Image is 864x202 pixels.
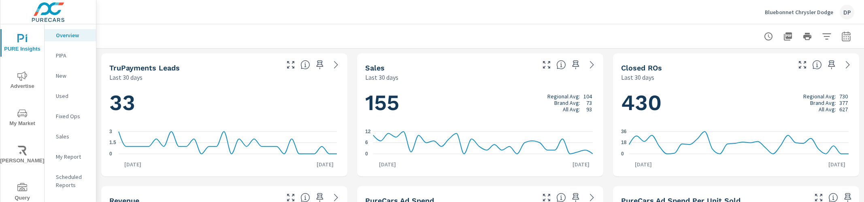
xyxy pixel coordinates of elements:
[45,49,96,62] div: PIPA
[45,29,96,41] div: Overview
[311,160,339,168] p: [DATE]
[621,151,624,157] text: 0
[45,90,96,102] div: Used
[109,89,339,117] h1: 33
[629,160,658,168] p: [DATE]
[109,140,116,146] text: 1.5
[56,92,89,100] p: Used
[585,58,598,71] a: See more details in report
[56,132,89,140] p: Sales
[45,151,96,163] div: My Report
[3,108,42,128] span: My Market
[45,130,96,142] div: Sales
[796,58,809,71] button: Make Fullscreen
[45,171,96,191] div: Scheduled Reports
[373,160,402,168] p: [DATE]
[56,31,89,39] p: Overview
[583,93,592,100] p: 104
[819,106,836,113] p: All Avg:
[586,106,592,113] p: 93
[810,100,836,106] p: Brand Avg:
[56,112,89,120] p: Fixed Ops
[3,71,42,91] span: Advertise
[569,58,582,71] span: Save this to your personalized report
[45,70,96,82] div: New
[365,129,371,134] text: 12
[365,64,385,72] h5: Sales
[365,72,398,82] p: Last 30 days
[109,151,112,157] text: 0
[799,28,815,45] button: Print Report
[819,28,835,45] button: Apply Filters
[825,58,838,71] span: Save this to your personalized report
[586,100,592,106] p: 73
[803,93,836,100] p: Regional Avg:
[540,58,553,71] button: Make Fullscreen
[45,110,96,122] div: Fixed Ops
[839,106,848,113] p: 627
[56,51,89,60] p: PIPA
[3,34,42,54] span: PURE Insights
[56,72,89,80] p: New
[765,9,833,16] p: Bluebonnet Chrysler Dodge
[839,93,848,100] p: 730
[330,58,343,71] a: See more details in report
[621,129,627,134] text: 36
[838,28,854,45] button: Select Date Range
[567,160,595,168] p: [DATE]
[780,28,796,45] button: "Export Report to PDF"
[313,58,326,71] span: Save this to your personalized report
[109,72,143,82] p: Last 30 days
[547,93,580,100] p: Regional Avg:
[823,160,851,168] p: [DATE]
[621,72,654,82] p: Last 30 days
[109,64,180,72] h5: truPayments Leads
[621,89,851,117] h1: 430
[840,5,854,19] div: DP
[365,140,368,146] text: 6
[119,160,147,168] p: [DATE]
[365,89,595,117] h1: 155
[554,100,580,106] p: Brand Avg:
[556,60,566,70] span: Number of vehicles sold by the dealership over the selected date range. [Source: This data is sou...
[563,106,580,113] p: All Avg:
[365,151,368,157] text: 0
[109,129,112,134] text: 3
[621,64,662,72] h5: Closed ROs
[56,153,89,161] p: My Report
[812,60,822,70] span: Number of Repair Orders Closed by the selected dealership group over the selected time range. [So...
[839,100,848,106] p: 377
[621,140,627,146] text: 18
[841,58,854,71] a: See more details in report
[3,146,42,166] span: [PERSON_NAME]
[56,173,89,189] p: Scheduled Reports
